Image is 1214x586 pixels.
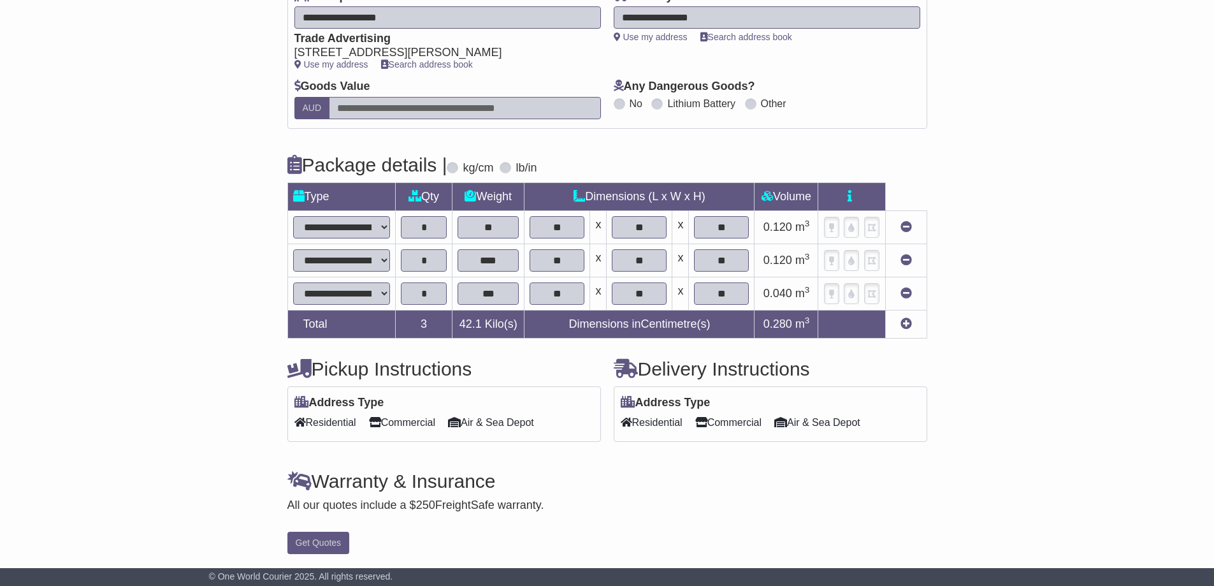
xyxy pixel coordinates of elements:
[763,287,792,300] span: 0.040
[672,244,689,277] td: x
[900,221,912,233] a: Remove this item
[621,396,711,410] label: Address Type
[621,413,683,432] span: Residential
[459,318,482,330] span: 42.1
[755,182,818,210] td: Volume
[294,59,368,70] a: Use my address
[294,80,370,94] label: Goods Value
[763,254,792,267] span: 0.120
[590,210,607,244] td: x
[761,98,786,110] label: Other
[209,571,393,582] span: © One World Courier 2025. All rights reserved.
[900,318,912,330] a: Add new item
[463,161,493,175] label: kg/cm
[614,358,927,379] h4: Delivery Instructions
[672,277,689,310] td: x
[614,80,755,94] label: Any Dangerous Goods?
[763,221,792,233] span: 0.120
[805,285,810,295] sup: 3
[795,318,810,330] span: m
[590,277,607,310] td: x
[672,210,689,244] td: x
[805,252,810,261] sup: 3
[287,532,350,554] button: Get Quotes
[294,97,330,119] label: AUD
[287,310,396,338] td: Total
[396,310,452,338] td: 3
[900,254,912,267] a: Remove this item
[695,413,762,432] span: Commercial
[287,154,447,175] h4: Package details |
[667,98,735,110] label: Lithium Battery
[287,358,601,379] h4: Pickup Instructions
[452,310,524,338] td: Kilo(s)
[524,182,755,210] td: Dimensions (L x W x H)
[294,413,356,432] span: Residential
[795,221,810,233] span: m
[763,318,792,330] span: 0.280
[795,254,810,267] span: m
[795,287,810,300] span: m
[448,413,534,432] span: Air & Sea Depot
[590,244,607,277] td: x
[805,316,810,325] sup: 3
[369,413,435,432] span: Commercial
[287,182,396,210] td: Type
[524,310,755,338] td: Dimensions in Centimetre(s)
[516,161,537,175] label: lb/in
[287,471,927,492] h4: Warranty & Insurance
[805,219,810,228] sup: 3
[614,32,688,42] a: Use my address
[630,98,642,110] label: No
[381,59,473,70] a: Search address book
[294,46,588,60] div: [STREET_ADDRESS][PERSON_NAME]
[774,413,860,432] span: Air & Sea Depot
[396,182,452,210] td: Qty
[700,32,792,42] a: Search address book
[294,396,384,410] label: Address Type
[416,499,435,511] span: 250
[452,182,524,210] td: Weight
[900,287,912,300] a: Remove this item
[294,32,588,46] div: Trade Advertising
[287,499,927,513] div: All our quotes include a $ FreightSafe warranty.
